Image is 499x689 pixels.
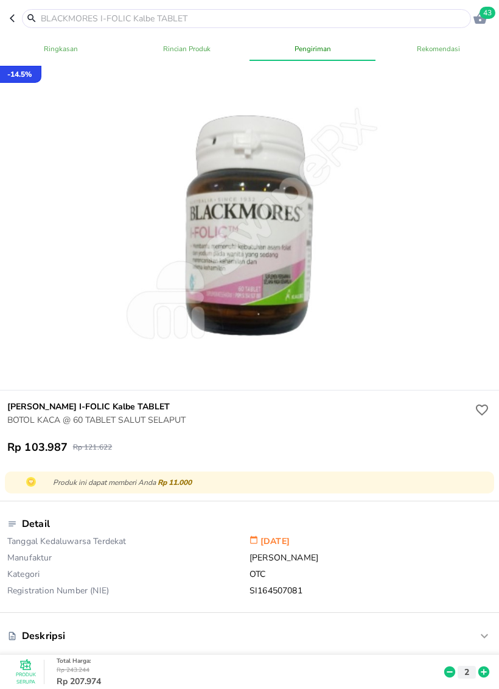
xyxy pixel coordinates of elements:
p: Deskripsi [22,629,65,643]
h6: [PERSON_NAME] I-FOLIC Kalbe TABLET [7,400,472,414]
p: Rp 121.622 [73,442,113,452]
p: Produk ini dapat memberi Anda [53,477,486,488]
p: SI164507081 [249,585,492,596]
p: [PERSON_NAME] [249,552,492,568]
p: Total Harga : [57,656,442,665]
span: Rincian Produk [131,43,242,55]
p: Tanggal Kedaluwarsa Terdekat [7,535,249,552]
p: BOTOL KACA @ 60 TABLET SALUT SELAPUT [7,414,472,426]
button: 43 [471,9,489,27]
button: Produk Serupa [13,660,38,684]
p: [DATE] [249,535,492,552]
p: Manufaktur [7,552,249,568]
button: 2 [458,665,476,678]
div: DetailTanggal Kedaluwarsa Terdekat[DATE]Manufaktur[PERSON_NAME]KategoriOTCRegistration Number (NI... [7,511,492,602]
span: Rp 11.000 [158,478,192,487]
p: - 14.5 % [7,69,32,80]
span: Pengiriman [257,43,368,55]
input: BLACKMORES I-FOLIC Kalbe TABLET [40,12,468,25]
p: Produk Serupa [13,671,38,685]
p: OTC [249,568,492,585]
p: Rp 243.244 [57,665,442,674]
p: Rp 103.987 [7,440,68,454]
div: Deskripsi [7,623,492,649]
p: Kategori [7,568,249,585]
p: Registration Number (NIE) [7,585,249,596]
span: Ringkasan [5,43,116,55]
p: Rp 207.974 [57,674,442,687]
p: 2 [461,665,472,678]
span: 43 [480,7,495,19]
span: Rekomendasi [383,43,494,55]
span: indicator [249,60,375,61]
p: Detail [22,517,50,531]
